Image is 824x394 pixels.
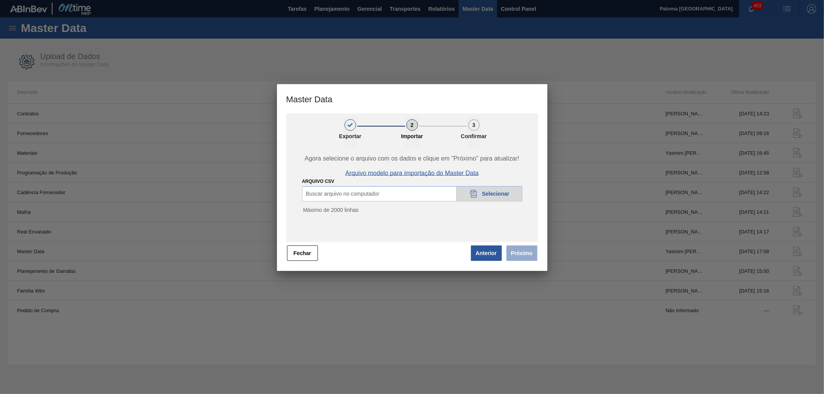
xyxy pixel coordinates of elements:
[406,119,418,131] div: 2
[393,133,432,139] p: Importar
[306,191,380,197] span: Buscar arquivo no computador
[471,245,502,261] button: Anterior
[468,119,480,131] div: 3
[467,117,481,147] button: 3Confirmar
[302,207,522,213] p: Máximo de 2000 linhas
[331,133,370,139] p: Exportar
[455,133,493,139] p: Confirmar
[345,170,479,177] span: Arquivo modelo para importação do Master Data
[482,191,510,197] span: Selecionar
[345,119,356,131] div: 1
[277,84,547,113] h3: Master Data
[295,155,529,162] span: Agora selecione o arquivo com os dados e clique em "Próximo" para atualizar!
[302,179,335,184] label: ARQUIVO CSV
[287,245,318,261] button: Fechar
[343,117,357,147] button: 1Exportar
[405,117,419,147] button: 2Importar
